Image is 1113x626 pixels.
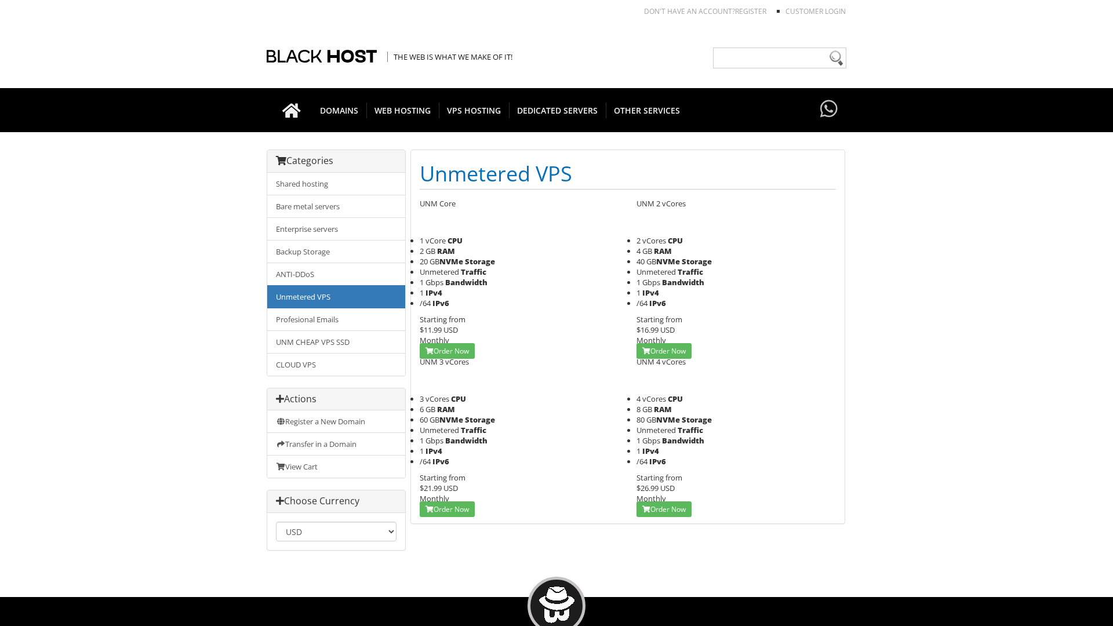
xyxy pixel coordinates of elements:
span: 2 vCores [636,235,666,246]
a: Order Now [636,343,692,359]
a: DEDICATED SERVERS [509,88,606,132]
span: 3 vCores [420,394,449,404]
a: View Cart [267,455,405,478]
span: 1 [636,287,641,298]
span: 2 GB [420,246,435,256]
b: CPU [451,394,466,404]
b: IPv4 [642,446,659,456]
a: Shared hosting [267,173,405,195]
b: IPv6 [432,456,449,467]
a: WEB HOSTING [366,88,439,132]
a: Bare metal servers [267,195,405,218]
span: Unmetered [636,267,676,277]
b: RAM [654,404,672,414]
span: $11.99 USD [420,325,458,335]
span: UNM 2 vCores [636,198,686,209]
span: 1 vCore [420,235,446,246]
span: Unmetered [636,425,676,435]
span: /64 [636,298,648,308]
span: /64 [420,456,431,467]
b: Storage [465,414,495,425]
b: Bandwidth [445,435,488,446]
b: NVMe [439,256,463,267]
b: Storage [682,256,712,267]
span: UNM 3 vCores [420,356,469,367]
a: VPS HOSTING [439,88,510,132]
span: 1 [420,287,424,298]
span: $21.99 USD [420,483,458,493]
b: IPv4 [425,446,442,456]
b: Traffic [461,425,486,435]
span: $26.99 USD [636,483,675,493]
a: Go to homepage [271,88,312,132]
a: Order Now [636,501,692,517]
span: WEB HOSTING [366,103,439,118]
span: 1 Gbps [420,435,443,446]
a: REGISTER [735,6,766,16]
a: Unmetered VPS [267,285,405,308]
b: IPv6 [432,298,449,308]
b: Bandwidth [662,435,704,446]
b: IPv6 [649,298,666,308]
span: 20 GB [420,256,463,267]
input: Need help? [713,48,846,68]
a: Enterprise servers [267,217,405,241]
div: Starting from Monthly [636,314,836,345]
span: /64 [420,298,431,308]
span: 1 Gbps [636,435,660,446]
b: IPv4 [425,287,442,298]
span: 1 Gbps [420,277,443,287]
b: NVMe [439,414,463,425]
span: UNM 4 vCores [636,356,686,367]
span: /64 [636,456,648,467]
a: DOMAINS [312,88,367,132]
b: CPU [668,235,683,246]
b: IPv6 [649,456,666,467]
span: DOMAINS [312,103,367,118]
h3: Categories [276,156,397,166]
span: 4 vCores [636,394,666,404]
span: 80 GB [636,414,680,425]
div: Starting from Monthly [420,314,619,345]
span: 1 [636,446,641,456]
span: UNM Core [420,198,456,209]
span: VPS HOSTING [439,103,510,118]
span: 1 [420,446,424,456]
b: NVMe [656,414,680,425]
span: Unmetered [420,267,459,277]
span: DEDICATED SERVERS [509,103,606,118]
img: BlackHOST mascont, Blacky. [539,587,575,623]
a: ANTI-DDoS [267,263,405,286]
li: Don't have an account? [627,6,766,16]
span: OTHER SERVICES [606,103,688,118]
h3: Choose Currency [276,496,397,507]
b: Traffic [461,267,486,277]
b: CPU [668,394,683,404]
span: 60 GB [420,414,463,425]
span: 40 GB [636,256,680,267]
b: RAM [437,404,455,414]
div: Have questions? [817,88,841,131]
b: CPU [448,235,463,246]
a: Order Now [420,501,475,517]
span: 6 GB [420,404,435,414]
span: 1 Gbps [636,277,660,287]
a: UNM CHEAP VPS SSD [267,330,405,354]
span: 8 GB [636,404,652,414]
span: $16.99 USD [636,325,675,335]
b: NVMe [656,256,680,267]
b: Traffic [678,425,703,435]
div: Starting from Monthly [420,472,619,504]
span: 4 GB [636,246,652,256]
a: Register a New Domain [267,410,405,433]
a: Backup Storage [267,240,405,263]
div: Starting from Monthly [636,472,836,504]
b: RAM [437,246,455,256]
b: Traffic [678,267,703,277]
h1: Unmetered VPS [420,159,836,190]
a: Order Now [420,343,475,359]
a: CLOUD VPS [267,353,405,376]
span: Unmetered [420,425,459,435]
b: Storage [465,256,495,267]
b: Storage [682,414,712,425]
